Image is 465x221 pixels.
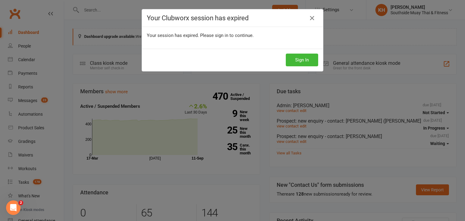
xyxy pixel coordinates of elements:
h4: Your Clubworx session has expired [147,14,318,22]
iframe: Intercom live chat [6,200,21,215]
a: Close [307,13,317,23]
button: Sign In [286,54,318,66]
span: Your session has expired. Please sign in to continue. [147,33,254,38]
span: 2 [18,200,23,205]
